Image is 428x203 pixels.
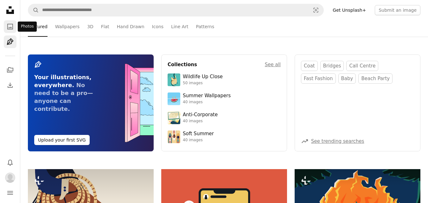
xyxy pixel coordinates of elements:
[183,131,214,137] div: Soft Summer
[101,16,109,37] a: Flat
[117,16,144,37] a: Hand Drawn
[168,111,281,124] a: Anti-Corporate40 images
[183,112,218,118] div: Anti-Corporate
[358,73,393,84] a: beach party
[4,156,16,169] button: Notifications
[4,64,16,76] a: Collections
[320,61,344,71] a: bridges
[183,138,214,143] div: 40 images
[28,4,324,16] form: Find visuals sitewide
[168,73,180,86] img: premium_vector-1698192084751-4d1afa02505a
[4,187,16,199] button: Menu
[5,173,15,183] img: Avatar of user Insurance Leads
[4,35,16,48] a: Illustrations
[183,74,223,80] div: Wildlife Up Close
[308,4,323,16] button: Visual search
[183,93,231,99] div: Summer Wallpapers
[183,81,223,86] div: 50 images
[375,5,420,15] button: Submit an image
[168,73,281,86] a: Wildlife Up Close50 images
[28,4,39,16] button: Search Unsplash
[183,100,231,105] div: 40 images
[168,130,281,143] a: Soft Summer40 images
[4,4,16,18] a: Home — Unsplash
[87,16,93,37] a: 3D
[34,74,92,88] span: Your illustrations, everywhere.
[4,20,16,33] a: Photos
[183,119,218,124] div: 40 images
[338,73,356,84] a: baby
[265,61,281,68] a: See all
[301,61,318,71] a: coat
[196,16,214,37] a: Patterns
[171,16,188,37] a: Line Art
[34,135,90,145] button: Upload your first SVG
[168,111,180,124] img: premium_vector-1741359422712-57ae2abe0497
[301,73,336,84] a: fast fashion
[152,16,164,37] a: Icons
[168,61,197,68] h4: Collections
[346,61,378,71] a: call centre
[168,130,180,143] img: premium_vector-1747375287322-8ad2c24be57d
[168,92,281,105] a: Summer Wallpapers40 images
[4,171,16,184] button: Profile
[329,5,370,15] a: Get Unsplash+
[4,79,16,92] a: Download History
[55,16,80,37] a: Wallpapers
[168,92,180,105] img: premium_vector-1746457598234-1528d3a368e1
[311,138,364,144] a: See trending searches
